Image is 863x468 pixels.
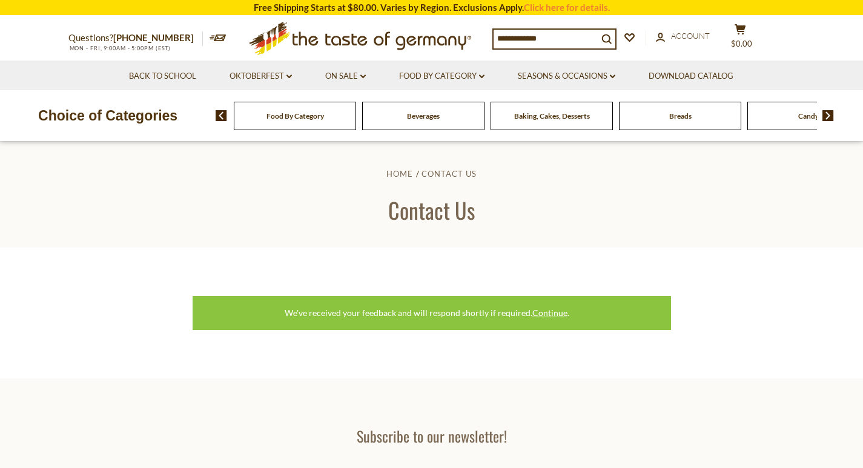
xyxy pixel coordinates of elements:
a: Contact Us [422,169,477,179]
span: $0.00 [731,39,752,48]
img: next arrow [822,110,834,121]
a: Click here for details. [524,2,610,13]
a: Back to School [129,70,196,83]
div: We've received your feedback and will respond shortly if required. . [193,296,671,329]
h3: Subscribe to our newsletter! [254,427,609,445]
span: Account [671,31,710,41]
a: Food By Category [266,111,324,120]
a: Account [656,30,710,43]
a: [PHONE_NUMBER] [113,32,194,43]
a: Download Catalog [649,70,733,83]
h1: Contact Us [38,196,825,223]
a: Oktoberfest [230,70,292,83]
a: Food By Category [399,70,484,83]
a: Seasons & Occasions [518,70,615,83]
a: Continue [532,308,567,318]
a: Home [386,169,413,179]
span: MON - FRI, 9:00AM - 5:00PM (EST) [68,45,171,51]
a: Breads [669,111,692,120]
p: Questions? [68,30,203,46]
a: Baking, Cakes, Desserts [514,111,590,120]
a: Beverages [407,111,440,120]
a: On Sale [325,70,366,83]
img: previous arrow [216,110,227,121]
a: Candy [798,111,819,120]
button: $0.00 [722,24,759,54]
